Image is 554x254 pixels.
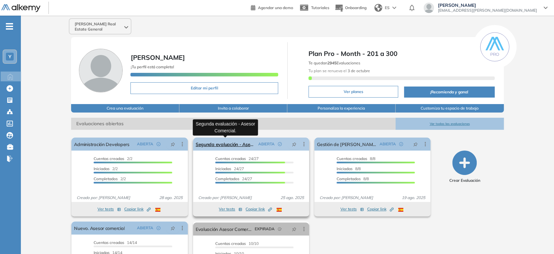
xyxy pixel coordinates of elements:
button: Ver tests [219,205,242,213]
button: pushpin [166,139,180,149]
span: Cuentas creadas [215,241,246,246]
span: pushpin [171,225,175,231]
button: Ver todas las evaluaciones [396,118,504,130]
button: Ver tests [97,205,121,213]
span: Tu plan se renueva el [308,68,370,73]
span: Evaluaciones abiertas [71,118,396,130]
span: [PERSON_NAME] Real Estate General [75,21,123,32]
i: - [6,26,13,27]
span: 2/2 [94,166,118,171]
img: ESP [398,208,403,212]
span: check-circle [157,226,160,230]
span: 8/8 [337,176,369,181]
a: Agendar una demo [251,3,293,11]
span: [PERSON_NAME] [130,53,185,61]
span: 14/14 [94,240,137,245]
span: pushpin [171,141,175,147]
span: 24/27 [215,176,252,181]
span: ABIERTA [380,141,396,147]
button: Copiar link [367,205,394,213]
a: Nuevo. Asesor comercial [74,221,125,234]
span: [PERSON_NAME] [438,3,537,8]
button: Copiar link [124,205,151,213]
span: check-circle [278,142,282,146]
button: Crea una evaluación [71,104,179,113]
span: Completados [215,176,239,181]
span: 24/27 [215,166,244,171]
button: Crear Evaluación [449,151,480,183]
span: Y [8,54,11,59]
img: world [374,4,382,12]
span: Iniciadas [215,166,231,171]
span: 28 ago. 2025 [157,195,185,201]
a: Evaluación Asesor Comercial [196,222,252,235]
span: Cuentas creadas [215,156,246,161]
span: Cuentas creadas [337,156,367,161]
span: ABIERTA [137,225,153,231]
button: pushpin [408,139,423,149]
b: 3 de octubre [347,68,370,73]
span: Creado por: [PERSON_NAME] [317,195,376,201]
button: pushpin [287,139,301,149]
span: [EMAIL_ADDRESS][PERSON_NAME][DOMAIN_NAME] [438,8,537,13]
span: Te quedan Evaluaciones [308,60,360,65]
button: pushpin [287,224,301,234]
span: Onboarding [345,5,367,10]
img: Foto de perfil [79,49,123,92]
button: Ver tests [340,205,364,213]
span: 8/8 [337,156,375,161]
span: ABIERTA [258,141,275,147]
div: Segunda evaluación - Asesor Comercial. [193,119,258,135]
span: 8/8 [337,166,361,171]
span: 25 ago. 2025 [278,195,307,201]
span: Cuentas creadas [94,156,124,161]
span: field-time [278,227,282,231]
span: ¡Tu perfil está completo! [130,64,174,69]
button: ¡Recomienda y gana! [404,87,495,98]
b: 2945 [327,60,337,65]
span: pushpin [292,226,296,232]
span: 2/2 [94,176,126,181]
button: Copiar link [246,205,272,213]
span: pushpin [292,141,296,147]
button: Personaliza la experiencia [287,104,396,113]
span: 19 ago. 2025 [399,195,428,201]
span: check-circle [399,142,403,146]
button: Customiza tu espacio de trabajo [396,104,504,113]
span: ABIERTA [137,141,153,147]
span: Copiar link [124,206,151,212]
span: pushpin [413,141,418,147]
span: Iniciadas [337,166,352,171]
span: Copiar link [246,206,272,212]
button: Invita a colaborar [179,104,288,113]
span: 2/2 [94,156,132,161]
a: Administración Developers [74,138,129,151]
span: Cuentas creadas [94,240,124,245]
a: Gestión de [PERSON_NAME]. [317,138,377,151]
span: Plan Pro - Month - 201 a 300 [308,49,495,59]
img: Logo [1,4,40,12]
span: 10/10 [215,241,259,246]
span: 24/27 [215,156,259,161]
img: ESP [155,208,160,212]
span: Tutoriales [311,5,329,10]
button: pushpin [166,223,180,233]
span: Creado por: [PERSON_NAME] [196,195,254,201]
button: Ver planes [308,86,398,98]
span: Completados [337,176,361,181]
span: Crear Evaluación [449,178,480,183]
img: arrow [392,7,396,9]
button: Onboarding [335,1,367,15]
span: ES [385,5,390,11]
span: EXPIRADA [255,226,275,232]
span: check-circle [157,142,160,146]
span: Copiar link [367,206,394,212]
span: Creado por: [PERSON_NAME] [74,195,133,201]
span: Agendar una demo [258,5,293,10]
img: ESP [277,208,282,212]
button: Editar mi perfil [130,82,278,94]
span: Iniciadas [94,166,110,171]
a: Segunda evaluación - Asesor Comercial. [196,138,256,151]
span: Completados [94,176,118,181]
